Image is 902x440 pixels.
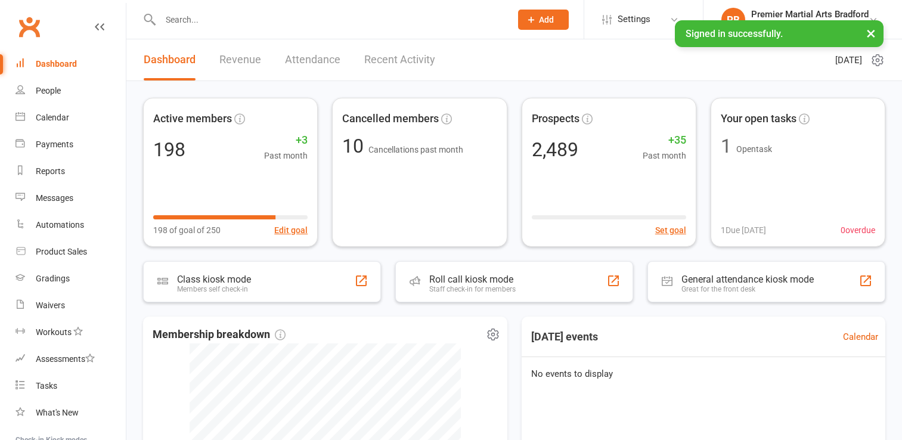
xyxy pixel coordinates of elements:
[36,220,84,230] div: Automations
[686,28,783,39] span: Signed in successfully.
[177,274,251,285] div: Class kiosk mode
[153,140,185,159] div: 198
[264,132,308,149] span: +3
[643,132,686,149] span: +35
[285,39,340,80] a: Attendance
[274,224,308,237] button: Edit goal
[36,166,65,176] div: Reports
[16,51,126,78] a: Dashboard
[751,9,869,20] div: Premier Martial Arts Bradford
[429,274,516,285] div: Roll call kiosk mode
[342,135,368,157] span: 10
[36,193,73,203] div: Messages
[532,140,578,159] div: 2,489
[721,224,766,237] span: 1 Due [DATE]
[618,6,650,33] span: Settings
[16,373,126,399] a: Tasks
[16,78,126,104] a: People
[36,113,69,122] div: Calendar
[429,285,516,293] div: Staff check-in for members
[736,144,772,154] span: Open task
[643,149,686,162] span: Past month
[539,15,554,24] span: Add
[16,292,126,319] a: Waivers
[36,274,70,283] div: Gradings
[841,224,875,237] span: 0 overdue
[36,327,72,337] div: Workouts
[16,238,126,265] a: Product Sales
[177,285,251,293] div: Members self check-in
[144,39,196,80] a: Dashboard
[36,86,61,95] div: People
[16,319,126,346] a: Workouts
[153,110,232,128] span: Active members
[219,39,261,80] a: Revenue
[16,265,126,292] a: Gradings
[364,39,435,80] a: Recent Activity
[36,59,77,69] div: Dashboard
[16,399,126,426] a: What's New
[36,354,95,364] div: Assessments
[721,110,796,128] span: Your open tasks
[721,137,731,156] div: 1
[36,140,73,149] div: Payments
[16,185,126,212] a: Messages
[681,285,814,293] div: Great for the front desk
[153,326,286,343] span: Membership breakdown
[655,224,686,237] button: Set goal
[681,274,814,285] div: General attendance kiosk mode
[751,20,869,30] div: Premier Martial Arts Bradford
[517,357,891,391] div: No events to display
[14,12,44,42] a: Clubworx
[16,346,126,373] a: Assessments
[36,247,87,256] div: Product Sales
[532,110,579,128] span: Prospects
[342,110,439,128] span: Cancelled members
[36,300,65,310] div: Waivers
[16,158,126,185] a: Reports
[835,53,862,67] span: [DATE]
[16,212,126,238] a: Automations
[843,330,878,344] a: Calendar
[721,8,745,32] div: PB
[368,145,463,154] span: Cancellations past month
[518,10,569,30] button: Add
[157,11,503,28] input: Search...
[36,408,79,417] div: What's New
[522,326,607,348] h3: [DATE] events
[860,20,882,46] button: ×
[16,104,126,131] a: Calendar
[16,131,126,158] a: Payments
[153,224,221,237] span: 198 of goal of 250
[36,381,57,391] div: Tasks
[264,149,308,162] span: Past month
